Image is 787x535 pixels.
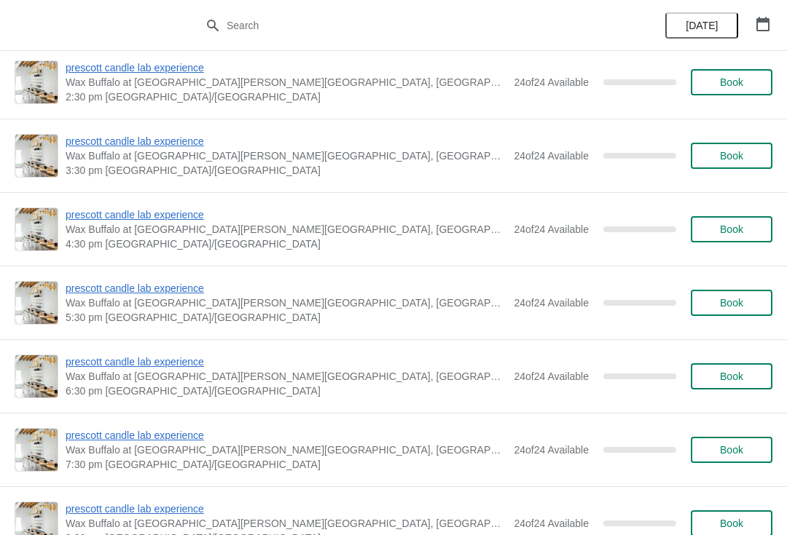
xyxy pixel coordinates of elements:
[15,282,58,324] img: prescott candle lab experience | Wax Buffalo at Prescott, Prescott Avenue, Lincoln, NE, USA | 5:3...
[514,150,589,162] span: 24 of 24 Available
[691,437,772,463] button: Book
[66,148,506,163] span: Wax Buffalo at [GEOGRAPHIC_DATA][PERSON_NAME][GEOGRAPHIC_DATA], [GEOGRAPHIC_DATA], [GEOGRAPHIC_DA...
[691,216,772,242] button: Book
[66,237,506,251] span: 4:30 pm [GEOGRAPHIC_DATA]/[GEOGRAPHIC_DATA]
[66,163,506,178] span: 3:30 pm [GEOGRAPHIC_DATA]/[GEOGRAPHIC_DATA]
[720,518,743,529] span: Book
[15,61,58,103] img: prescott candle lab experience | Wax Buffalo at Prescott, Prescott Avenue, Lincoln, NE, USA | 2:3...
[514,76,589,88] span: 24 of 24 Available
[15,208,58,250] img: prescott candle lab experience | Wax Buffalo at Prescott, Prescott Avenue, Lincoln, NE, USA | 4:3...
[66,516,506,531] span: Wax Buffalo at [GEOGRAPHIC_DATA][PERSON_NAME][GEOGRAPHIC_DATA], [GEOGRAPHIC_DATA], [GEOGRAPHIC_DA...
[686,20,718,31] span: [DATE]
[720,223,743,235] span: Book
[66,75,506,90] span: Wax Buffalo at [GEOGRAPHIC_DATA][PERSON_NAME][GEOGRAPHIC_DATA], [GEOGRAPHIC_DATA], [GEOGRAPHIC_DA...
[226,12,590,39] input: Search
[66,428,506,443] span: prescott candle lab experience
[720,76,743,88] span: Book
[720,370,743,382] span: Book
[720,150,743,162] span: Book
[691,69,772,95] button: Book
[514,444,589,456] span: 24 of 24 Available
[15,429,58,471] img: prescott candle lab experience | Wax Buffalo at Prescott, Prescott Avenue, Lincoln, NE, USA | 7:3...
[514,370,589,382] span: 24 of 24 Available
[66,457,506,472] span: 7:30 pm [GEOGRAPHIC_DATA]/[GEOGRAPHIC_DATA]
[66,90,506,104] span: 2:30 pm [GEOGRAPHIC_DATA]/[GEOGRAPHIC_DATA]
[66,222,506,237] span: Wax Buffalo at [GEOGRAPHIC_DATA][PERSON_NAME][GEOGRAPHIC_DATA], [GEOGRAPHIC_DATA], [GEOGRAPHIC_DA...
[514,223,589,235] span: 24 of 24 Available
[691,290,772,316] button: Book
[66,134,506,148] span: prescott candle lab experience
[514,297,589,309] span: 24 of 24 Available
[66,281,506,296] span: prescott candle lab experience
[66,502,506,516] span: prescott candle lab experience
[66,384,506,398] span: 6:30 pm [GEOGRAPHIC_DATA]/[GEOGRAPHIC_DATA]
[665,12,738,39] button: [DATE]
[66,443,506,457] span: Wax Buffalo at [GEOGRAPHIC_DATA][PERSON_NAME][GEOGRAPHIC_DATA], [GEOGRAPHIC_DATA], [GEOGRAPHIC_DA...
[15,135,58,177] img: prescott candle lab experience | Wax Buffalo at Prescott, Prescott Avenue, Lincoln, NE, USA | 3:3...
[66,296,506,310] span: Wax Buffalo at [GEOGRAPHIC_DATA][PERSON_NAME][GEOGRAPHIC_DATA], [GEOGRAPHIC_DATA], [GEOGRAPHIC_DA...
[66,369,506,384] span: Wax Buffalo at [GEOGRAPHIC_DATA][PERSON_NAME][GEOGRAPHIC_DATA], [GEOGRAPHIC_DATA], [GEOGRAPHIC_DA...
[720,444,743,456] span: Book
[720,297,743,309] span: Book
[514,518,589,529] span: 24 of 24 Available
[691,363,772,389] button: Book
[66,60,506,75] span: prescott candle lab experience
[66,207,506,222] span: prescott candle lab experience
[66,310,506,325] span: 5:30 pm [GEOGRAPHIC_DATA]/[GEOGRAPHIC_DATA]
[691,143,772,169] button: Book
[66,354,506,369] span: prescott candle lab experience
[15,355,58,397] img: prescott candle lab experience | Wax Buffalo at Prescott, Prescott Avenue, Lincoln, NE, USA | 6:3...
